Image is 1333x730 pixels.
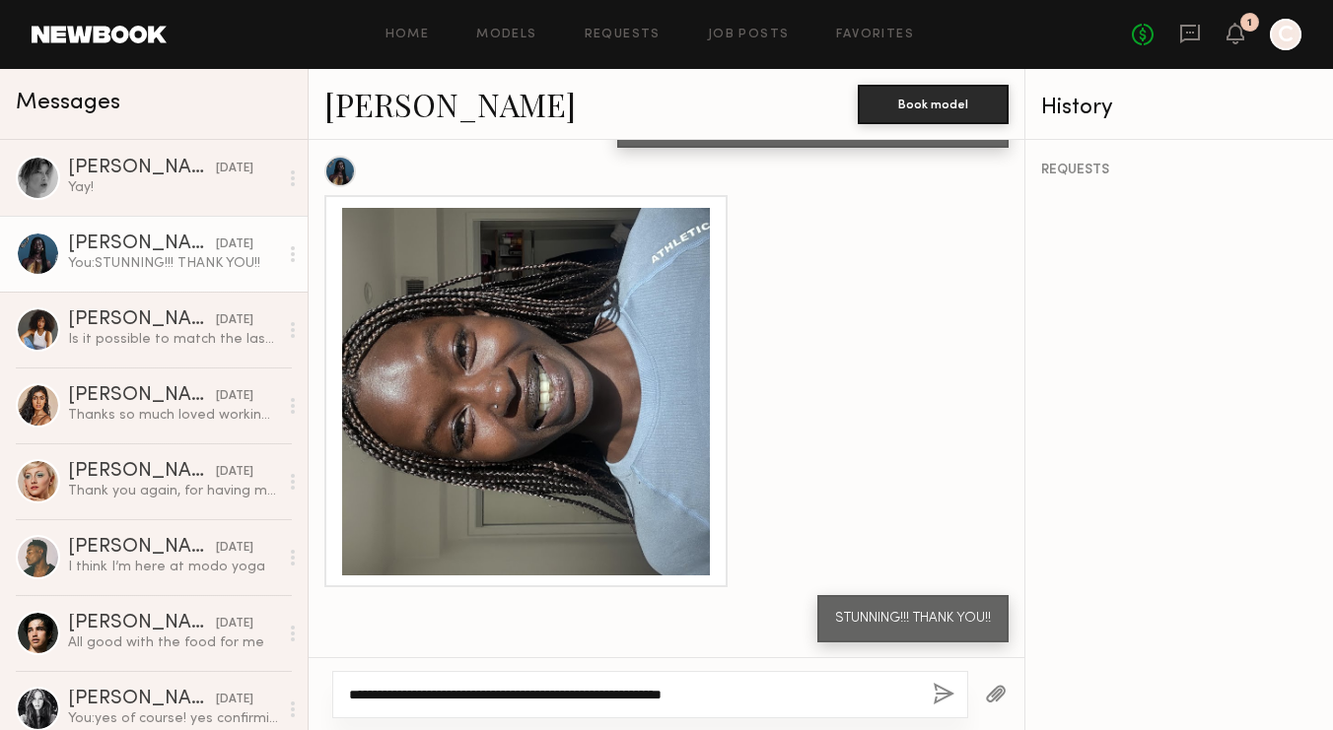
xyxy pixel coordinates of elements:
a: Home [386,29,430,41]
div: Thanks so much loved working with you all :) [68,406,278,425]
div: [DATE] [216,235,253,254]
div: [PERSON_NAME] [68,690,216,709]
div: I think I’m here at modo yoga [68,558,278,576]
div: STUNNING!!! THANK YOU!! [835,608,991,630]
div: Yay! [68,178,278,197]
div: [PERSON_NAME] [68,386,216,406]
div: Is it possible to match the last rate of $1000, considering unlimited usage? Thank you for consid... [68,330,278,349]
div: [DATE] [216,691,253,709]
button: Book model [858,85,1009,124]
div: [PERSON_NAME] [68,234,216,254]
div: Thank you again, for having me - I can not wait to see photos! 😊 [68,482,278,500]
a: C [1270,19,1301,50]
div: [DATE] [216,311,253,330]
div: [DATE] [216,539,253,558]
a: [PERSON_NAME] [324,83,576,125]
div: History [1041,97,1317,119]
div: [DATE] [216,387,253,406]
div: [DATE] [216,615,253,633]
div: [PERSON_NAME] [68,159,216,178]
div: [DATE] [216,160,253,178]
div: [PERSON_NAME] [68,310,216,330]
div: You: yes of course! yes confirming you're call time is 9am [68,709,278,728]
a: Job Posts [708,29,790,41]
div: All good with the food for me [68,633,278,652]
div: 1 [1247,18,1252,29]
span: Messages [16,92,120,114]
a: Requests [585,29,661,41]
div: REQUESTS [1041,164,1317,177]
a: Favorites [836,29,914,41]
div: [PERSON_NAME] [68,538,216,558]
a: Models [476,29,536,41]
a: Book model [858,95,1009,111]
div: You: STUNNING!!! THANK YOU!! [68,254,278,273]
div: [PERSON_NAME] [68,462,216,482]
div: [PERSON_NAME] [68,614,216,633]
div: [DATE] [216,463,253,482]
